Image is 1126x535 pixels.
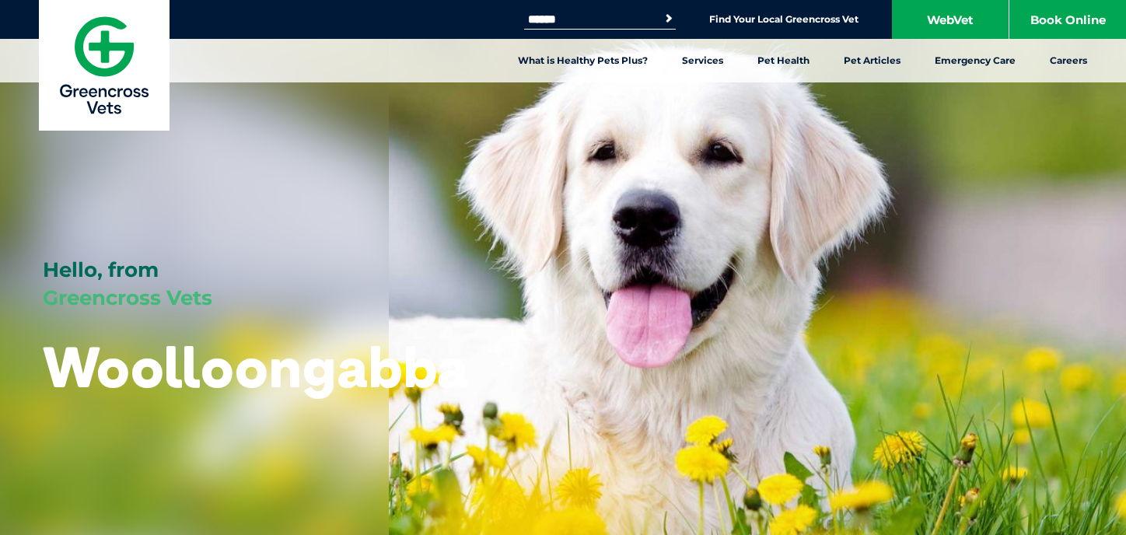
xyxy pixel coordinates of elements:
a: Pet Articles [827,39,918,82]
a: What is Healthy Pets Plus? [501,39,665,82]
a: Find Your Local Greencross Vet [709,13,858,26]
h1: Woolloongabba [43,336,468,397]
a: Pet Health [740,39,827,82]
a: Careers [1033,39,1104,82]
span: Hello, from [43,257,159,282]
span: Greencross Vets [43,285,212,310]
button: Search [661,11,677,26]
a: Emergency Care [918,39,1033,82]
a: Services [665,39,740,82]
